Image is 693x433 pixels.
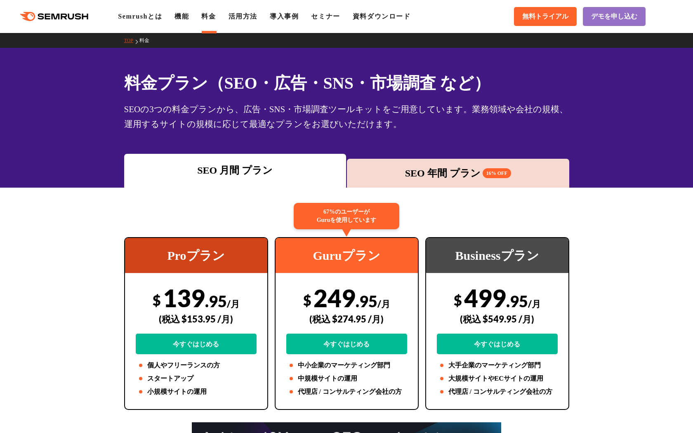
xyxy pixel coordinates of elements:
span: $ [303,292,311,308]
a: Semrushとは [118,13,162,20]
li: 小規模サイトの運用 [136,387,257,397]
li: 代理店 / コンサルティング会社の方 [437,387,558,397]
span: /月 [528,298,541,309]
a: 今すぐはじめる [286,334,407,354]
a: 機能 [174,13,189,20]
span: デモを申し込む [591,12,637,21]
div: SEOの3つの料金プランから、広告・SNS・市場調査ツールキットをご用意しています。業務領域や会社の規模、運用するサイトの規模に応じて最適なプランをお選びいただけます。 [124,102,569,132]
span: .95 [506,292,528,311]
div: Guruプラン [276,238,418,273]
div: 249 [286,283,407,354]
div: Proプラン [125,238,267,273]
span: $ [454,292,462,308]
span: /月 [227,298,240,309]
span: /月 [377,298,390,309]
h1: 料金プラン（SEO・広告・SNS・市場調査 など） [124,71,569,95]
a: 今すぐはじめる [437,334,558,354]
div: SEO 年間 プラン [351,166,565,181]
a: 料金 [201,13,216,20]
a: TOP [124,38,139,43]
div: 499 [437,283,558,354]
div: (税込 $274.95 /月) [286,304,407,334]
a: 今すぐはじめる [136,334,257,354]
div: (税込 $153.95 /月) [136,304,257,334]
span: .95 [356,292,377,311]
li: 個人やフリーランスの方 [136,360,257,370]
a: 無料トライアル [514,7,577,26]
a: 活用方法 [229,13,257,20]
a: セミナー [311,13,340,20]
a: 料金 [139,38,156,43]
a: デモを申し込む [583,7,646,26]
li: スタートアップ [136,374,257,384]
span: .95 [205,292,227,311]
div: 139 [136,283,257,354]
li: 中小企業のマーケティング部門 [286,360,407,370]
a: 資料ダウンロード [353,13,411,20]
li: 代理店 / コンサルティング会社の方 [286,387,407,397]
li: 中規模サイトの運用 [286,374,407,384]
div: 67%のユーザーが Guruを使用しています [294,203,399,229]
div: SEO 月間 プラン [128,163,342,178]
span: 無料トライアル [522,12,568,21]
span: $ [153,292,161,308]
li: 大規模サイトやECサイトの運用 [437,374,558,384]
div: (税込 $549.95 /月) [437,304,558,334]
li: 大手企業のマーケティング部門 [437,360,558,370]
span: 16% OFF [483,168,511,178]
a: 導入事例 [270,13,299,20]
div: Businessプラン [426,238,568,273]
